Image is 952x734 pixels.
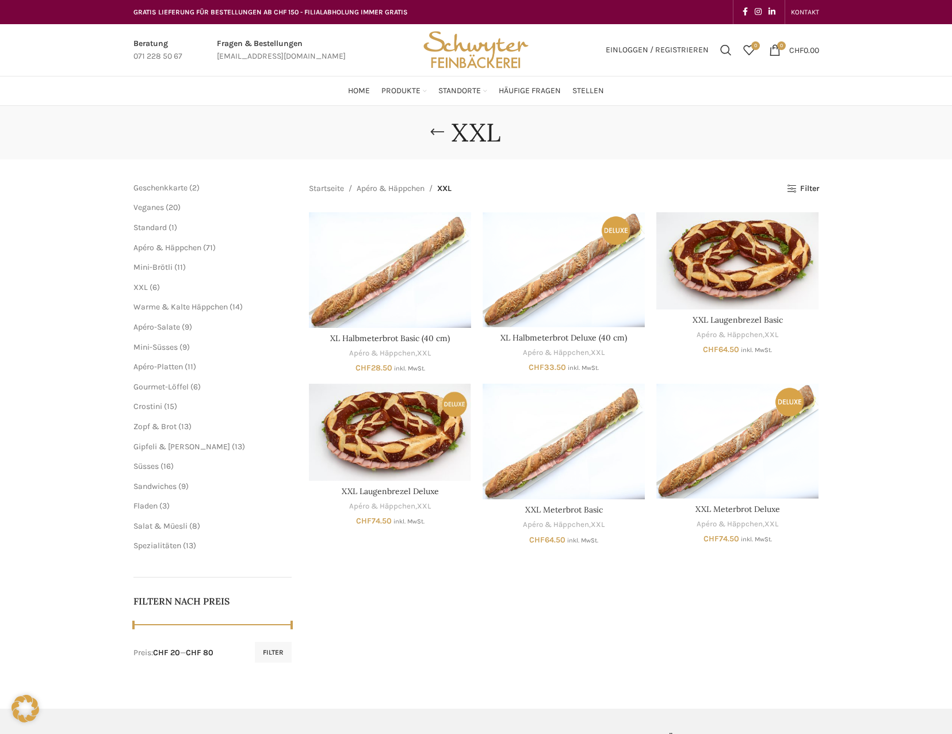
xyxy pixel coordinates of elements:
[764,330,778,341] a: XXL
[393,518,425,525] small: inkl. MwSt.
[163,461,171,471] span: 16
[348,86,370,97] span: Home
[177,262,183,272] span: 11
[763,39,825,62] a: 0 CHF0.00
[232,302,240,312] span: 14
[714,39,737,62] a: Suchen
[419,24,532,76] img: Bäckerei Schwyter
[500,332,627,343] a: XL Halbmeterbrot Deluxe (40 cm)
[523,519,589,530] a: Apéro & Häppchen
[394,365,425,372] small: inkl. MwSt.
[356,516,372,526] span: CHF
[133,342,178,352] a: Mini-Süsses
[381,86,420,97] span: Produkte
[789,45,819,55] bdi: 0.00
[181,422,189,431] span: 13
[741,346,772,354] small: inkl. MwSt.
[133,262,173,272] a: Mini-Brötli
[192,521,197,531] span: 8
[567,537,598,544] small: inkl. MwSt.
[133,595,292,607] h5: Filtern nach Preis
[499,79,561,102] a: Häufige Fragen
[133,243,201,253] a: Apéro & Häppchen
[739,4,751,20] a: Facebook social link
[133,422,177,431] a: Zopf & Brot
[133,223,167,232] a: Standard
[185,322,189,332] span: 9
[737,39,760,62] a: 0
[348,79,370,102] a: Home
[133,202,164,212] a: Veganes
[438,86,481,97] span: Standorte
[349,501,415,512] a: Apéro & Häppchen
[133,541,181,550] a: Spezialitäten
[356,516,392,526] bdi: 74.50
[572,86,604,97] span: Stellen
[355,363,392,373] bdi: 28.50
[169,202,178,212] span: 20
[483,384,645,499] a: XXL Meterbrot Basic
[206,243,213,253] span: 71
[483,347,645,358] div: ,
[568,364,599,372] small: inkl. MwSt.
[697,330,763,341] a: Apéro & Häppchen
[192,183,197,193] span: 2
[217,37,346,63] a: Infobox link
[188,362,193,372] span: 11
[529,362,566,372] bdi: 33.50
[693,315,783,325] a: XXL Laugenbrezel Basic
[309,501,471,512] div: ,
[153,648,180,657] span: CHF 20
[764,519,778,530] a: XXL
[133,402,162,411] a: Crostini
[452,117,500,148] h1: XXL
[606,46,709,54] span: Einloggen / Registrieren
[751,4,765,20] a: Instagram social link
[483,212,645,327] a: XL Halbmeterbrot Deluxe (40 cm)
[704,534,739,544] bdi: 74.50
[525,504,603,515] a: XXL Meterbrot Basic
[133,481,177,491] a: Sandwiches
[193,382,198,392] span: 6
[133,442,230,452] a: Gipfeli & [PERSON_NAME]
[438,79,487,102] a: Standorte
[349,348,415,359] a: Apéro & Häppchen
[255,642,292,663] button: Filter
[695,504,780,514] a: XXL Meterbrot Deluxe
[181,481,186,491] span: 9
[419,44,532,54] a: Site logo
[133,362,183,372] a: Apéro-Platten
[133,322,180,332] a: Apéro-Salate
[789,45,804,55] span: CHF
[423,121,452,144] a: Go back
[741,536,772,543] small: inkl. MwSt.
[330,333,450,343] a: XL Halbmeterbrot Basic (40 cm)
[737,39,760,62] div: Meine Wunschliste
[656,384,819,498] a: XXL Meterbrot Deluxe
[309,212,471,328] a: XL Halbmeterbrot Basic (40 cm)
[133,521,188,531] a: Salat & Müesli
[133,282,148,292] span: XXL
[171,223,174,232] span: 1
[381,79,427,102] a: Produkte
[309,182,344,195] a: Startseite
[703,345,718,354] span: CHF
[186,541,193,550] span: 13
[133,183,188,193] a: Geschenkkarte
[133,302,228,312] a: Warme & Kalte Häppchen
[357,182,425,195] a: Apéro & Häppchen
[591,519,605,530] a: XXL
[167,402,174,411] span: 15
[656,330,819,341] div: ,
